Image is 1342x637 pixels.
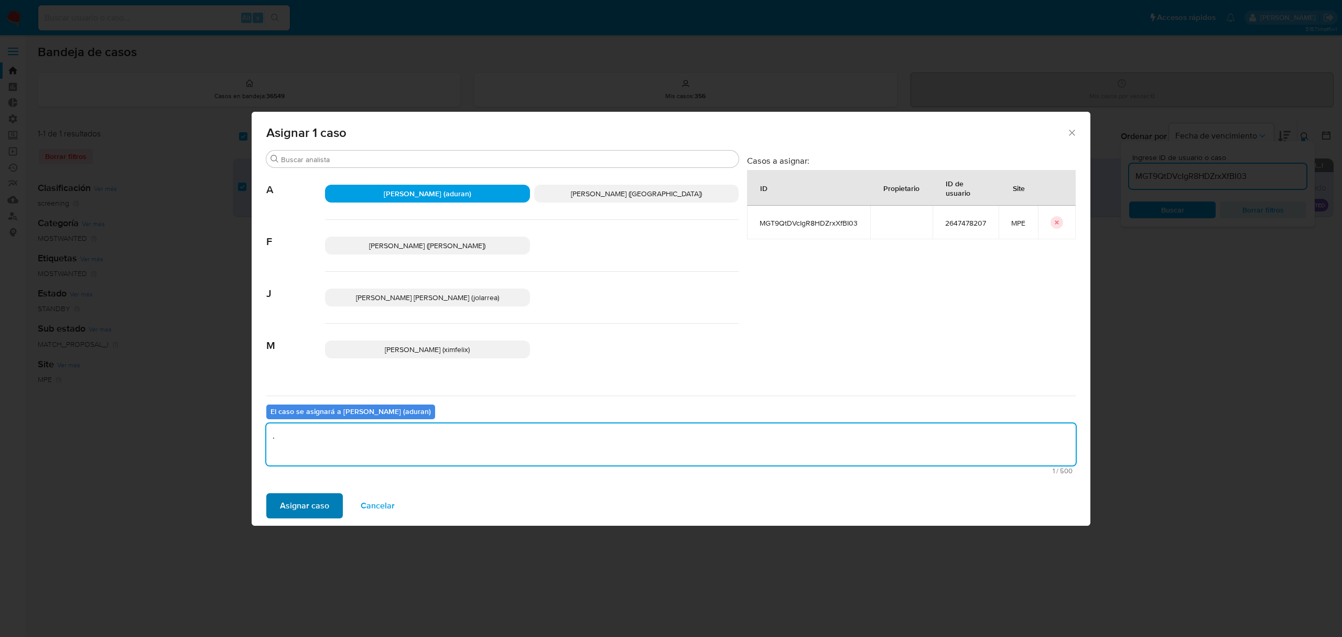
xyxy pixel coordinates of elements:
span: [PERSON_NAME] [PERSON_NAME] (jolarrea) [356,292,499,303]
span: Máximo 500 caracteres [269,468,1073,474]
span: J [266,272,325,300]
div: [PERSON_NAME] (ximfelix) [325,341,530,358]
span: [PERSON_NAME] (aduran) [384,188,471,199]
button: Cerrar ventana [1067,128,1076,137]
span: [PERSON_NAME] ([PERSON_NAME]) [369,240,485,251]
button: icon-button [1051,216,1063,229]
input: Buscar analista [281,155,734,164]
div: ID de usuario [933,171,998,205]
span: Asignar caso [280,494,329,517]
span: Asignar 1 caso [266,126,1067,139]
div: [PERSON_NAME] ([GEOGRAPHIC_DATA]) [534,185,739,203]
span: [PERSON_NAME] ([GEOGRAPHIC_DATA]) [571,188,702,199]
button: Buscar [270,155,279,163]
button: Cancelar [347,493,408,518]
span: Cancelar [361,494,395,517]
div: Propietario [871,175,932,200]
span: M [266,324,325,352]
div: ID [748,175,780,200]
span: A [266,168,325,196]
b: El caso se asignará a [PERSON_NAME] (aduran) [270,406,431,417]
span: [PERSON_NAME] (ximfelix) [385,344,470,355]
span: F [266,220,325,248]
div: [PERSON_NAME] (aduran) [325,185,530,203]
div: assign-modal [252,112,1090,526]
textarea: . [266,423,1076,465]
div: [PERSON_NAME] [PERSON_NAME] (jolarrea) [325,289,530,306]
div: Site [1000,175,1037,200]
span: MGT9QtDVcIgR8HDZrxXfBI03 [760,218,858,228]
div: [PERSON_NAME] ([PERSON_NAME]) [325,237,530,254]
button: Asignar caso [266,493,343,518]
span: 2647478207 [945,218,986,228]
span: MPE [1011,218,1025,228]
h3: Casos a asignar: [747,155,1076,166]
